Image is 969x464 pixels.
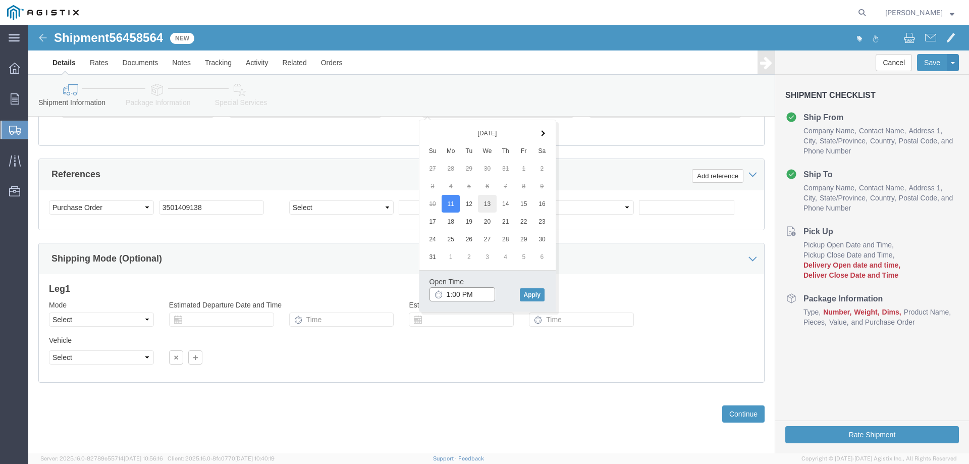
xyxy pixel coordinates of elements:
[40,455,163,461] span: Server: 2025.16.0-82789e55714
[885,7,943,18] span: Dave Thomas
[801,454,957,463] span: Copyright © [DATE]-[DATE] Agistix Inc., All Rights Reserved
[7,5,79,20] img: logo
[168,455,275,461] span: Client: 2025.16.0-8fc0770
[28,25,969,453] iframe: FS Legacy Container
[458,455,484,461] a: Feedback
[124,455,163,461] span: [DATE] 10:56:16
[885,7,955,19] button: [PERSON_NAME]
[235,455,275,461] span: [DATE] 10:40:19
[433,455,458,461] a: Support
